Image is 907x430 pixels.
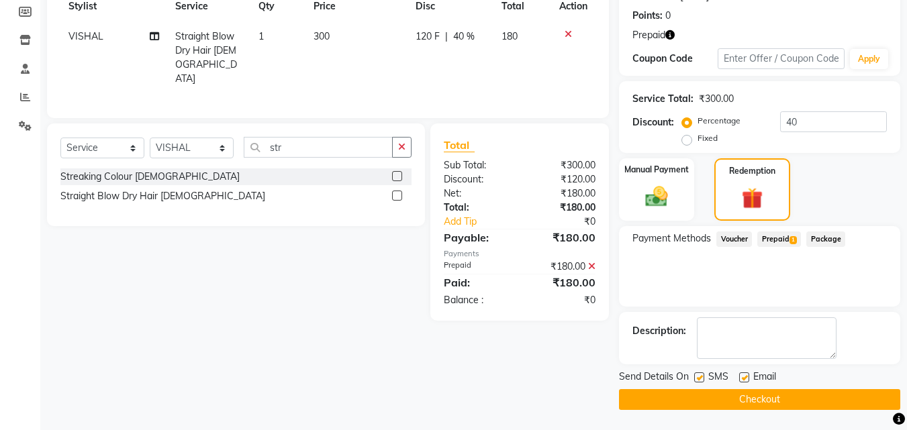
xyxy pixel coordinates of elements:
div: ₹180.00 [520,260,606,274]
span: VISHAL [68,30,103,42]
span: 180 [502,30,518,42]
span: Prepaid [757,231,801,247]
div: ₹300.00 [699,92,734,106]
label: Redemption [729,165,775,177]
div: Description: [632,324,686,338]
div: Prepaid [434,260,520,274]
img: _cash.svg [638,184,675,209]
div: ₹180.00 [520,201,606,215]
div: ₹0 [534,215,606,229]
span: 1 [258,30,264,42]
label: Manual Payment [624,164,689,176]
label: Percentage [698,115,741,127]
div: Straight Blow Dry Hair [DEMOGRAPHIC_DATA] [60,189,265,203]
span: | [445,30,448,44]
span: 120 F [416,30,440,44]
span: 1 [790,236,797,244]
input: Enter Offer / Coupon Code [718,48,845,69]
span: Voucher [716,231,752,247]
a: Add Tip [434,215,534,229]
div: Net: [434,186,520,201]
div: ₹180.00 [520,274,606,290]
button: Checkout [619,389,900,410]
div: Sub Total: [434,158,520,172]
div: ₹300.00 [520,158,606,172]
span: Straight Blow Dry Hair [DEMOGRAPHIC_DATA] [175,30,237,85]
div: Payable: [434,229,520,246]
div: Discount: [434,172,520,186]
input: Search or Scan [244,137,393,158]
span: SMS [708,370,728,386]
div: ₹180.00 [520,186,606,201]
div: ₹0 [520,293,606,307]
span: 40 % [453,30,475,44]
div: Balance : [434,293,520,307]
div: Coupon Code [632,52,717,66]
span: Package [806,231,845,247]
div: Service Total: [632,92,694,106]
div: Discount: [632,115,674,129]
div: Total: [434,201,520,215]
img: _gift.svg [735,185,769,211]
span: Prepaid [632,28,665,42]
span: Send Details On [619,370,689,386]
span: Payment Methods [632,231,711,246]
div: Payments [444,248,595,260]
div: Streaking Colour [DEMOGRAPHIC_DATA] [60,170,240,184]
span: 300 [314,30,330,42]
div: 0 [665,9,671,23]
label: Fixed [698,132,718,144]
div: Points: [632,9,663,23]
span: Email [753,370,776,386]
div: Paid: [434,274,520,290]
span: Total [444,138,475,152]
div: ₹120.00 [520,172,606,186]
div: ₹180.00 [520,229,606,246]
button: Apply [850,49,888,69]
